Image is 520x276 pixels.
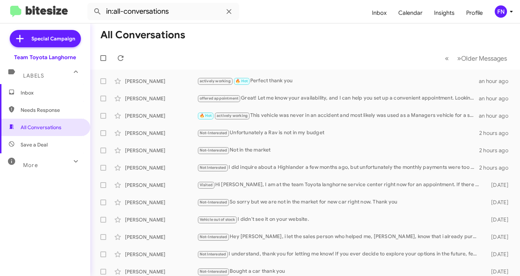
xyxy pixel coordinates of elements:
a: Inbox [366,3,393,23]
div: I did inquire about a Highlander a few months ago, but unfortunately the monthly payments were to... [197,163,479,172]
span: actively working [217,113,248,118]
div: [DATE] [483,233,514,241]
div: [DATE] [483,181,514,189]
div: Unfortunately a Rav is not in my budget [197,129,479,137]
div: 2 hours ago [479,164,514,171]
span: 🔥 Hot [200,113,212,118]
span: Labels [23,73,44,79]
a: Profile [460,3,489,23]
div: an hour ago [479,112,514,119]
button: FN [489,5,512,18]
button: Next [453,51,511,66]
span: » [457,54,461,63]
a: Special Campaign [10,30,81,47]
div: Perfect thank you [197,77,479,85]
div: FN [495,5,507,18]
div: Hi [PERSON_NAME], I am at the team Toyota langhorne service center right now for an appointment. ... [197,181,483,189]
span: Not-Interested [200,148,227,153]
div: So sorry but we are not in the market for new car right now. Thank you [197,198,483,206]
div: an hour ago [479,78,514,85]
div: Bought a car thank you [197,267,483,276]
input: Search [87,3,239,20]
span: Not Interested [200,252,226,257]
div: an hour ago [479,95,514,102]
div: [PERSON_NAME] [125,251,197,258]
div: Not in the market [197,146,479,154]
a: Insights [428,3,460,23]
div: I didn't see it on your website. [197,215,483,224]
div: [PERSON_NAME] [125,147,197,154]
span: Not-Interested [200,131,227,135]
div: [PERSON_NAME] [125,181,197,189]
div: [PERSON_NAME] [125,112,197,119]
span: Older Messages [461,54,507,62]
span: Not-Interested [200,269,227,274]
div: Great! Let me know your availability, and I can help you set up a convenient appointment. Looking... [197,94,479,102]
button: Previous [441,51,453,66]
span: Not-Interested [200,200,227,205]
div: Hey [PERSON_NAME], i let the sales person who helped me, [PERSON_NAME], know that i already purch... [197,233,483,241]
span: Needs Response [21,106,82,114]
div: I understand, thank you for letting me know! If you ever decide to explore your options in the fu... [197,250,483,258]
div: [PERSON_NAME] [125,95,197,102]
span: Save a Deal [21,141,48,148]
h1: All Conversations [100,29,185,41]
div: Team Toyota Langhorne [14,54,76,61]
div: [DATE] [483,251,514,258]
div: [PERSON_NAME] [125,199,197,206]
span: 🔥 Hot [235,79,248,83]
span: Vehicle out of stock [200,217,235,222]
span: « [445,54,449,63]
span: Not Interested [200,165,226,170]
div: [PERSON_NAME] [125,268,197,275]
div: [PERSON_NAME] [125,130,197,137]
span: offered appointment [200,96,239,101]
div: [DATE] [483,216,514,223]
span: Not-Interested [200,235,227,239]
span: Visited [200,183,213,187]
div: [PERSON_NAME] [125,233,197,241]
span: Inbox [21,89,82,96]
span: Special Campaign [31,35,75,42]
div: This vehicle was never in an accident and most likely was used as a Managers vehicle for a short ... [197,111,479,120]
nav: Page navigation example [441,51,511,66]
div: [PERSON_NAME] [125,216,197,223]
div: 2 hours ago [479,147,514,154]
div: [DATE] [483,268,514,275]
div: [PERSON_NAME] [125,164,197,171]
span: More [23,162,38,168]
span: All Conversations [21,124,61,131]
span: actively working [200,79,231,83]
a: Calendar [393,3,428,23]
div: [DATE] [483,199,514,206]
div: 2 hours ago [479,130,514,137]
div: [PERSON_NAME] [125,78,197,85]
